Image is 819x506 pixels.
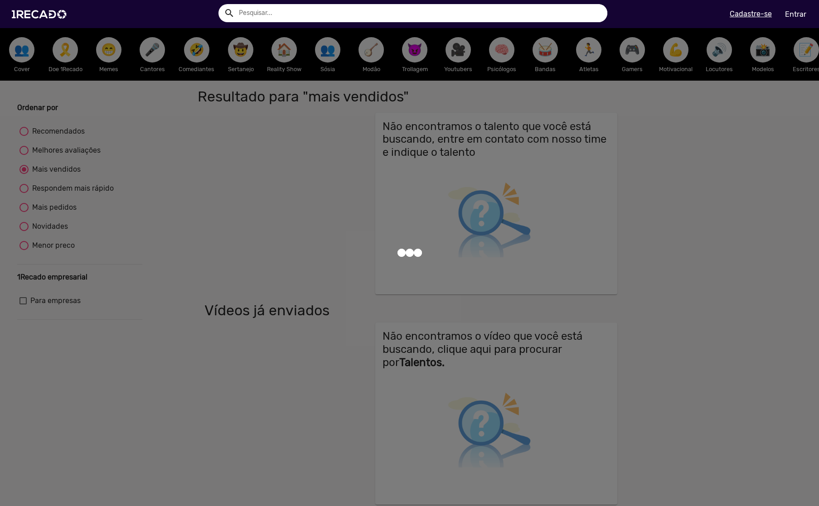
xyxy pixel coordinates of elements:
u: Cadastre-se [730,10,772,18]
input: Pesquisar... [232,4,608,22]
button: Example home icon [221,5,237,20]
a: Entrar [779,6,812,22]
mat-icon: Example home icon [224,8,235,19]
